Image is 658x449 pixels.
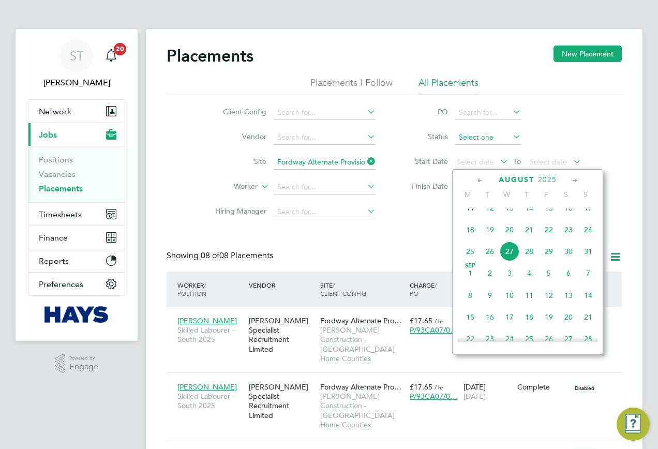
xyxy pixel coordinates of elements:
[175,276,246,303] div: Worker
[177,316,237,325] span: [PERSON_NAME]
[410,325,457,335] span: P/93CA07/0…
[320,325,405,363] span: [PERSON_NAME] Construction - [GEOGRAPHIC_DATA] Home Counties
[44,306,109,323] img: hays-logo-retina.png
[435,383,443,391] span: / hr
[497,190,517,199] span: W
[500,242,519,261] span: 27
[500,198,519,218] span: 13
[39,169,76,179] a: Vacancies
[480,329,500,349] span: 23
[28,123,125,146] button: Jobs
[480,198,500,218] span: 12
[39,130,57,140] span: Jobs
[578,307,598,327] span: 21
[578,263,598,283] span: 7
[28,249,125,272] button: Reports
[401,132,448,141] label: Status
[539,242,559,261] span: 29
[461,377,515,406] div: [DATE]
[320,382,401,392] span: Fordway Alternate Pro…
[207,107,266,116] label: Client Config
[455,130,521,145] input: Select one
[435,317,443,325] span: / hr
[274,205,376,219] input: Search for...
[500,220,519,240] span: 20
[410,382,432,392] span: £17.65
[198,182,258,192] label: Worker
[519,307,539,327] span: 18
[578,242,598,261] span: 31
[177,325,244,344] span: Skilled Labourer - South 2025
[463,392,486,401] span: [DATE]
[559,307,578,327] span: 20
[167,46,253,66] h2: Placements
[500,307,519,327] span: 17
[69,354,98,363] span: Powered by
[410,316,432,325] span: £17.65
[246,377,318,425] div: [PERSON_NAME] Specialist Recruitment Limited
[460,220,480,240] span: 18
[517,190,536,199] span: T
[576,190,595,199] span: S
[530,157,567,167] span: Select date
[499,175,534,184] span: August
[460,263,480,283] span: 1
[318,276,407,303] div: Site
[201,250,219,261] span: 08 of
[177,281,206,297] span: / Position
[207,132,266,141] label: Vendor
[538,175,557,184] span: 2025
[480,220,500,240] span: 19
[39,107,71,116] span: Network
[556,190,576,199] span: S
[477,190,497,199] span: T
[101,39,122,72] a: 20
[320,316,401,325] span: Fordway Alternate Pro…
[28,100,125,123] button: Network
[274,155,376,170] input: Search for...
[500,263,519,283] span: 3
[460,307,480,327] span: 15
[539,286,559,305] span: 12
[274,180,376,194] input: Search for...
[70,49,84,63] span: ST
[114,43,126,55] span: 20
[455,106,521,120] input: Search for...
[207,206,266,216] label: Hiring Manager
[519,242,539,261] span: 28
[578,286,598,305] span: 14
[28,146,125,202] div: Jobs
[519,198,539,218] span: 14
[401,107,448,116] label: PO
[559,220,578,240] span: 23
[39,209,82,219] span: Timesheets
[207,157,266,166] label: Site
[480,286,500,305] span: 9
[457,157,494,167] span: Select date
[617,408,650,441] button: Engage Resource Center
[175,310,622,319] a: [PERSON_NAME]Skilled Labourer - South 2025[PERSON_NAME] Specialist Recruitment LimitedFordway Alt...
[559,286,578,305] span: 13
[401,157,448,166] label: Start Date
[578,329,598,349] span: 28
[571,381,599,395] span: Disabled
[39,155,73,164] a: Positions
[28,39,125,89] a: ST[PERSON_NAME]
[539,329,559,349] span: 26
[578,198,598,218] span: 17
[274,106,376,120] input: Search for...
[519,220,539,240] span: 21
[401,182,448,191] label: Finish Date
[578,220,598,240] span: 24
[310,77,393,95] li: Placements I Follow
[559,329,578,349] span: 27
[16,29,138,341] nav: Main navigation
[500,286,519,305] span: 10
[460,198,480,218] span: 11
[246,311,318,359] div: [PERSON_NAME] Specialist Recruitment Limited
[28,77,125,89] span: Samreet Thandi
[320,392,405,429] span: [PERSON_NAME] Construction - [GEOGRAPHIC_DATA] Home Counties
[460,242,480,261] span: 25
[407,276,461,303] div: Charge
[39,233,68,243] span: Finance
